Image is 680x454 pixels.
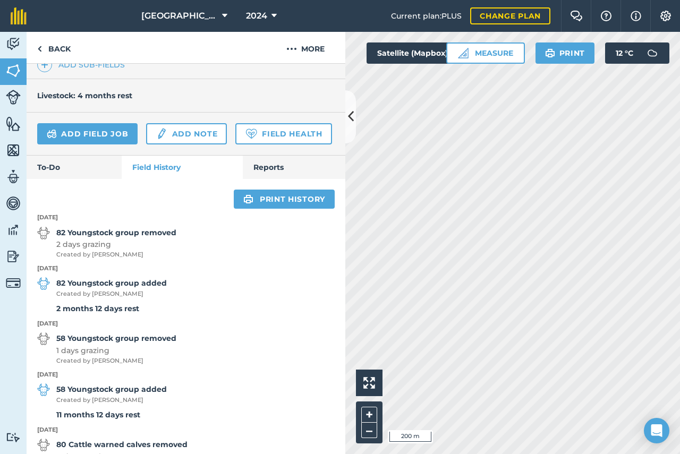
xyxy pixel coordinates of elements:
[446,42,525,64] button: Measure
[146,123,227,144] a: Add note
[286,42,297,55] img: svg+xml;base64,PHN2ZyB4bWxucz0iaHR0cDovL3d3dy53My5vcmcvMjAwMC9zdmciIHdpZHRoPSIyMCIgaGVpZ2h0PSIyNC...
[631,10,641,22] img: svg+xml;base64,PHN2ZyB4bWxucz0iaHR0cDovL3d3dy53My5vcmcvMjAwMC9zdmciIHdpZHRoPSIxNyIgaGVpZ2h0PSIxNy...
[616,42,633,64] span: 12 ° C
[27,425,345,435] p: [DATE]
[6,116,21,132] img: svg+xml;base64,PHN2ZyB4bWxucz0iaHR0cDovL3d3dy53My5vcmcvMjAwMC9zdmciIHdpZHRoPSI1NiIgaGVpZ2h0PSI2MC...
[27,264,345,273] p: [DATE]
[56,345,176,356] span: 1 days grazing
[266,32,345,63] button: More
[243,193,253,205] img: svg+xml;base64,PHN2ZyB4bWxucz0iaHR0cDovL3d3dy53My5vcmcvMjAwMC9zdmciIHdpZHRoPSIxOSIgaGVpZ2h0PSIyNC...
[234,190,335,209] a: Print history
[56,277,167,289] strong: 82 Youngstock group added
[27,213,345,222] p: [DATE]
[6,222,21,238] img: svg+xml;base64,PD94bWwgdmVyc2lvbj0iMS4wIiBlbmNvZGluZz0idXRmLTgiPz4KPCEtLSBHZW5lcmF0b3I6IEFkb2JlIE...
[361,423,377,438] button: –
[659,11,672,21] img: A cog icon
[37,439,50,451] img: svg+xml;base64,PD94bWwgdmVyc2lvbj0iMS4wIiBlbmNvZGluZz0idXRmLTgiPz4KPCEtLSBHZW5lcmF0b3I6IEFkb2JlIE...
[545,47,555,59] img: svg+xml;base64,PHN2ZyB4bWxucz0iaHR0cDovL3d3dy53My5vcmcvMjAwMC9zdmciIHdpZHRoPSIxOSIgaGVpZ2h0PSIyNC...
[600,11,613,21] img: A question mark icon
[6,195,21,211] img: svg+xml;base64,PD94bWwgdmVyc2lvbj0iMS4wIiBlbmNvZGluZz0idXRmLTgiPz4KPCEtLSBHZW5lcmF0b3I6IEFkb2JlIE...
[6,142,21,158] img: svg+xml;base64,PHN2ZyB4bWxucz0iaHR0cDovL3d3dy53My5vcmcvMjAwMC9zdmciIHdpZHRoPSI1NiIgaGVpZ2h0PSI2MC...
[37,123,138,144] a: Add field job
[11,7,27,24] img: fieldmargin Logo
[37,277,50,290] img: svg+xml;base64,PD94bWwgdmVyc2lvbj0iMS4wIiBlbmNvZGluZz0idXRmLTgiPz4KPCEtLSBHZW5lcmF0b3I6IEFkb2JlIE...
[6,90,21,105] img: svg+xml;base64,PD94bWwgdmVyc2lvbj0iMS4wIiBlbmNvZGluZz0idXRmLTgiPz4KPCEtLSBHZW5lcmF0b3I6IEFkb2JlIE...
[37,383,50,396] img: svg+xml;base64,PD94bWwgdmVyc2lvbj0iMS4wIiBlbmNvZGluZz0idXRmLTgiPz4KPCEtLSBHZW5lcmF0b3I6IEFkb2JlIE...
[367,42,469,64] button: Satellite (Mapbox)
[56,396,167,405] span: Created by [PERSON_NAME]
[56,304,139,313] strong: 2 months 12 days rest
[363,377,375,389] img: Four arrows, one pointing top left, one top right, one bottom right and the last bottom left
[243,156,345,179] a: Reports
[41,58,48,71] img: svg+xml;base64,PHN2ZyB4bWxucz0iaHR0cDovL3d3dy53My5vcmcvMjAwMC9zdmciIHdpZHRoPSIxNCIgaGVpZ2h0PSIyNC...
[570,11,583,21] img: Two speech bubbles overlapping with the left bubble in the forefront
[156,127,167,140] img: svg+xml;base64,PD94bWwgdmVyc2lvbj0iMS4wIiBlbmNvZGluZz0idXRmLTgiPz4KPCEtLSBHZW5lcmF0b3I6IEFkb2JlIE...
[37,227,50,239] img: svg+xml;base64,PD94bWwgdmVyc2lvbj0iMS4wIiBlbmNvZGluZz0idXRmLTgiPz4KPCEtLSBHZW5lcmF0b3I6IEFkb2JlIE...
[37,332,50,345] img: svg+xml;base64,PD94bWwgdmVyc2lvbj0iMS4wIiBlbmNvZGluZz0idXRmLTgiPz4KPCEtLSBHZW5lcmF0b3I6IEFkb2JlIE...
[535,42,595,64] button: Print
[6,63,21,79] img: svg+xml;base64,PHN2ZyB4bWxucz0iaHR0cDovL3d3dy53My5vcmcvMjAwMC9zdmciIHdpZHRoPSI1NiIgaGVpZ2h0PSI2MC...
[56,289,167,299] span: Created by [PERSON_NAME]
[56,332,176,344] strong: 58 Youngstock group removed
[27,370,345,380] p: [DATE]
[56,250,176,260] span: Created by [PERSON_NAME]
[235,123,331,144] a: Field Health
[6,169,21,185] img: svg+xml;base64,PD94bWwgdmVyc2lvbj0iMS4wIiBlbmNvZGluZz0idXRmLTgiPz4KPCEtLSBHZW5lcmF0b3I6IEFkb2JlIE...
[37,91,132,100] h4: Livestock: 4 months rest
[47,127,57,140] img: svg+xml;base64,PD94bWwgdmVyc2lvbj0iMS4wIiBlbmNvZGluZz0idXRmLTgiPz4KPCEtLSBHZW5lcmF0b3I6IEFkb2JlIE...
[246,10,267,22] span: 2024
[27,156,122,179] a: To-Do
[37,42,42,55] img: svg+xml;base64,PHN2ZyB4bWxucz0iaHR0cDovL3d3dy53My5vcmcvMjAwMC9zdmciIHdpZHRoPSI5IiBoZWlnaHQ9IjI0Ii...
[56,439,188,450] strong: 80 Cattle warned calves removed
[141,10,218,22] span: [GEOGRAPHIC_DATA]
[56,227,176,238] strong: 82 Youngstock group removed
[644,418,669,443] div: Open Intercom Messenger
[642,42,663,64] img: svg+xml;base64,PD94bWwgdmVyc2lvbj0iMS4wIiBlbmNvZGluZz0idXRmLTgiPz4KPCEtLSBHZW5lcmF0b3I6IEFkb2JlIE...
[56,356,176,366] span: Created by [PERSON_NAME]
[122,156,242,179] a: Field History
[56,238,176,250] span: 2 days grazing
[6,276,21,290] img: svg+xml;base64,PD94bWwgdmVyc2lvbj0iMS4wIiBlbmNvZGluZz0idXRmLTgiPz4KPCEtLSBHZW5lcmF0b3I6IEFkb2JlIE...
[27,32,81,63] a: Back
[6,36,21,52] img: svg+xml;base64,PD94bWwgdmVyc2lvbj0iMS4wIiBlbmNvZGluZz0idXRmLTgiPz4KPCEtLSBHZW5lcmF0b3I6IEFkb2JlIE...
[37,57,129,72] a: Add sub-fields
[361,407,377,423] button: +
[605,42,669,64] button: 12 °C
[458,48,469,58] img: Ruler icon
[391,10,462,22] span: Current plan : PLUS
[27,319,345,329] p: [DATE]
[56,410,140,419] strong: 11 months 12 days rest
[6,432,21,442] img: svg+xml;base64,PD94bWwgdmVyc2lvbj0iMS4wIiBlbmNvZGluZz0idXRmLTgiPz4KPCEtLSBHZW5lcmF0b3I6IEFkb2JlIE...
[470,7,550,24] a: Change plan
[6,249,21,264] img: svg+xml;base64,PD94bWwgdmVyc2lvbj0iMS4wIiBlbmNvZGluZz0idXRmLTgiPz4KPCEtLSBHZW5lcmF0b3I6IEFkb2JlIE...
[56,383,167,395] strong: 58 Youngstock group added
